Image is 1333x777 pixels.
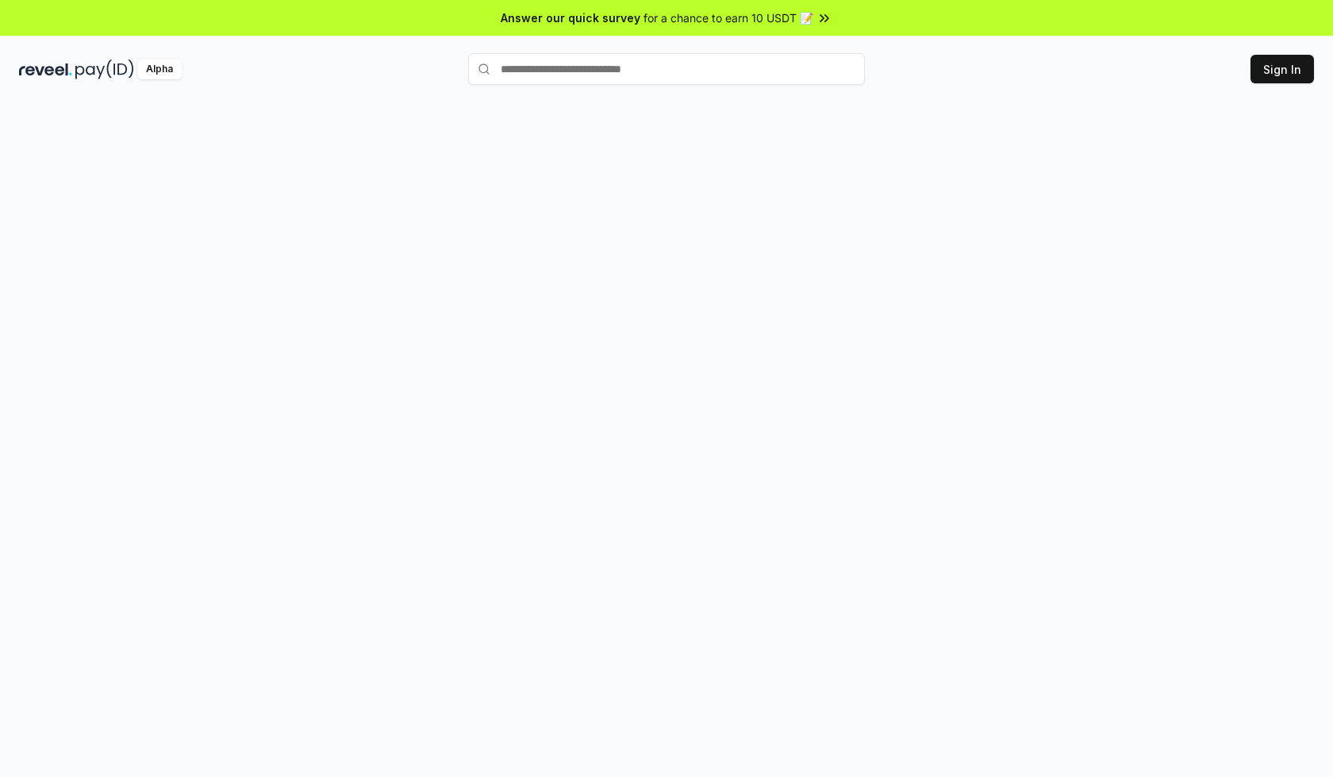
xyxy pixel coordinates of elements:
[137,60,182,79] div: Alpha
[643,10,813,26] span: for a chance to earn 10 USDT 📝
[75,60,134,79] img: pay_id
[501,10,640,26] span: Answer our quick survey
[1250,55,1314,83] button: Sign In
[19,60,72,79] img: reveel_dark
